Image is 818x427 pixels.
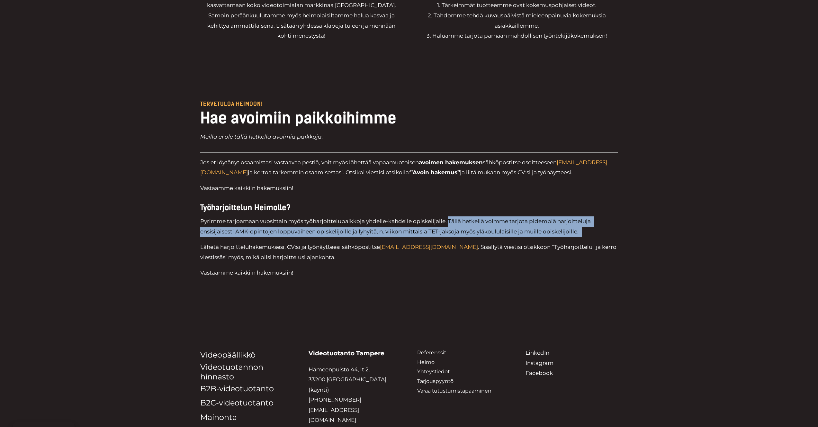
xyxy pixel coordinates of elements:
a: B2B-videotuotanto [200,384,274,393]
a: B2C-videotuotanto [200,398,274,407]
b: avoimen hakemuksen [419,159,483,166]
a: Instagram [526,360,553,366]
p: Lähetä harjoitteluhakemuksesi, CV:si ja työnäytteesi sähköpostitse . Sisällytä viestisi otsikkoon... [200,242,618,262]
p: Pyrimme tarjoamaan vuosittain myös työharjoittelupaikkoja yhdelle-kahdelle opiskelijalle. Tällä h... [200,216,618,237]
p: Vastaamme kaikkiin hakemuksiin! [200,268,618,278]
a: LinkedIn [526,350,549,356]
nav: Valikko [417,348,510,396]
a: Videopäällikkö [200,350,256,359]
h4: Työharjoittelun Heimolle? [200,203,618,213]
a: Facebook [526,370,553,376]
strong: ”Avoin hakemus” [410,169,460,176]
h2: Hae avoimiin paikkoihimme [200,108,618,128]
a: Mainonta [200,413,237,422]
p: Jos et löytänyt osaamistasi vastaavaa pestiä, voit myös lähettää vapaamuotoisen sähköpostitse oso... [200,158,618,178]
p: Tervetuloa Heimoon! [200,101,618,107]
a: Yhteystiedot [417,368,450,375]
aside: Footer Widget 3 [417,348,510,396]
p: Vastaamme kaikkiin hakemuksiin! [200,183,618,194]
a: [EMAIL_ADDRESS][DOMAIN_NAME] [309,407,359,423]
p: Hämeenpuisto 44, lt 2. 33200 [GEOGRAPHIC_DATA] (käynti) [309,365,401,425]
a: Tarjouspyyntö [417,378,454,384]
strong: Videotuotanto Tampere [309,350,384,357]
a: Heimo [417,359,435,365]
em: Meillä ei ole tällä hetkellä avoimia paikkoja. [200,133,323,140]
a: Videotuotannon hinnasto [200,362,263,381]
a: [PHONE_NUMBER] [309,396,361,403]
a: Referenssit [417,350,446,356]
a: Varaa tutustumistapaaminen [417,388,491,394]
a: [EMAIL_ADDRESS][DOMAIN_NAME] [380,244,478,250]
